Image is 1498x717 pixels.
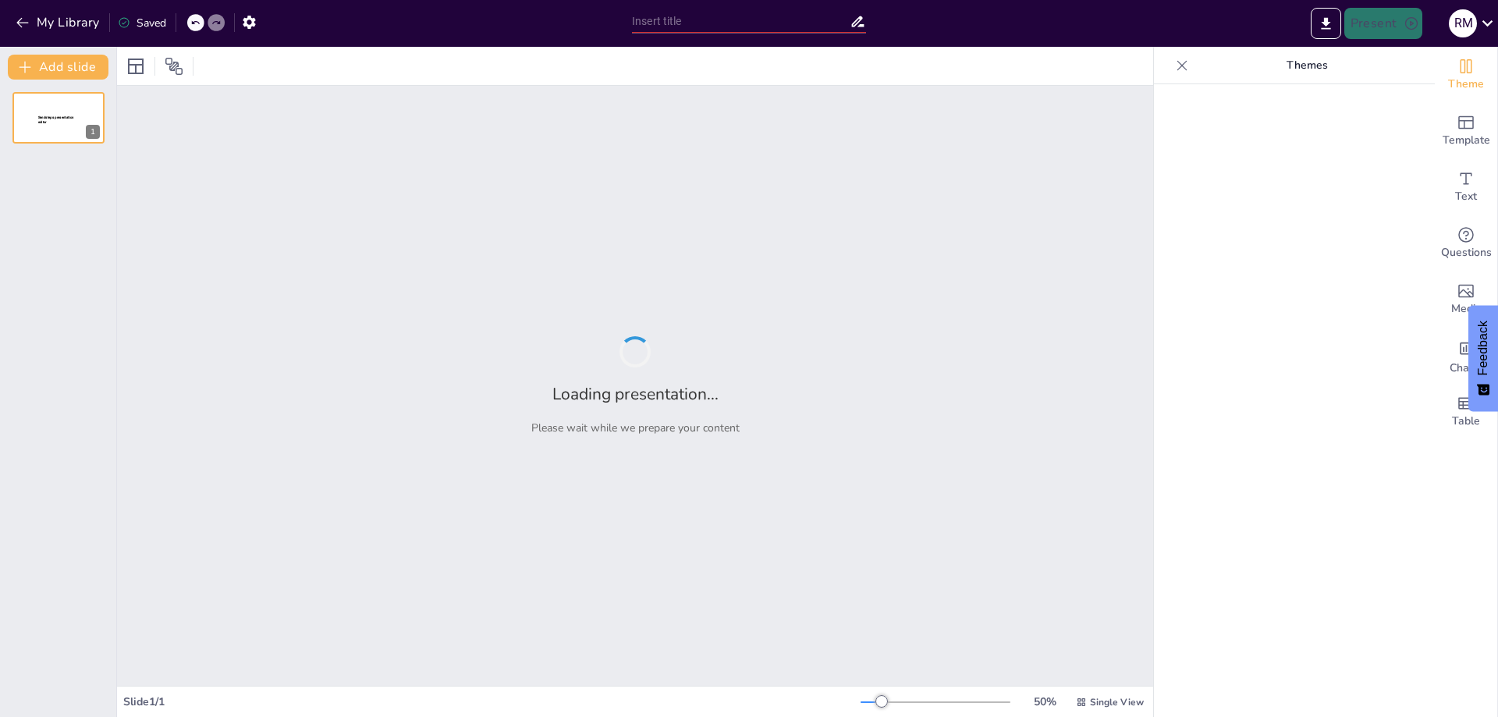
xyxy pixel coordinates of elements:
div: Add charts and graphs [1435,328,1497,384]
h2: Loading presentation... [552,383,719,405]
span: Theme [1448,76,1484,93]
input: Insert title [632,10,850,33]
div: Change the overall theme [1435,47,1497,103]
span: Sendsteps presentation editor [38,115,74,124]
div: Add a table [1435,384,1497,440]
p: Please wait while we prepare your content [531,421,740,435]
div: Layout [123,54,148,79]
span: Questions [1441,244,1492,261]
button: Export to PowerPoint [1311,8,1341,39]
span: Template [1443,132,1490,149]
div: Slide 1 / 1 [123,694,861,709]
div: Get real-time input from your audience [1435,215,1497,272]
button: My Library [12,10,106,35]
div: 1 [12,92,105,144]
span: Charts [1450,360,1482,377]
div: Add images, graphics, shapes or video [1435,272,1497,328]
div: 50 % [1026,694,1063,709]
span: Position [165,57,183,76]
span: Single View [1090,696,1144,708]
span: Feedback [1476,321,1490,375]
span: Text [1455,188,1477,205]
button: Add slide [8,55,108,80]
div: Add text boxes [1435,159,1497,215]
div: 1 [86,125,100,139]
div: R M [1449,9,1477,37]
p: Themes [1194,47,1419,84]
div: Saved [118,16,166,30]
span: Table [1452,413,1480,430]
button: R M [1449,8,1477,39]
button: Present [1344,8,1422,39]
span: Media [1451,300,1482,318]
button: Feedback - Show survey [1468,305,1498,411]
div: Add ready made slides [1435,103,1497,159]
